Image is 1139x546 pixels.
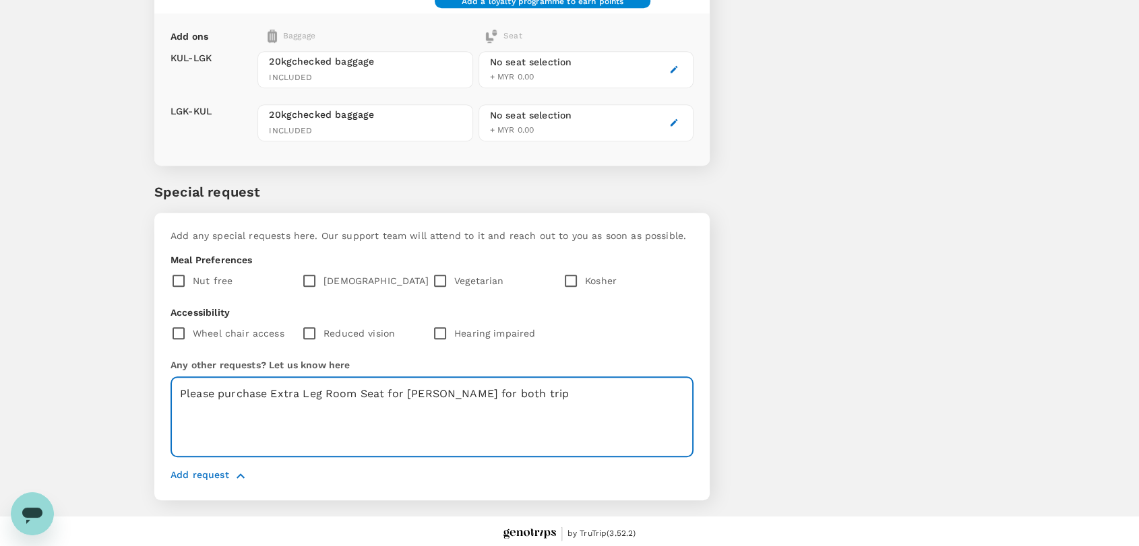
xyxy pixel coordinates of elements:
[490,72,534,81] span: + MYR 0.00
[269,71,461,85] span: INCLUDED
[324,327,395,340] p: Reduced vision
[171,51,212,65] p: KUL - LGK
[490,125,534,135] span: + MYR 0.00
[171,306,694,319] p: Accessibility
[490,108,572,123] div: No seat selection
[171,253,694,267] p: Meal Preferences
[585,274,617,287] p: Kosher
[269,55,461,68] span: 20kg checked baggage
[171,358,694,372] p: Any other requests? Let us know here
[171,377,694,457] textarea: Please purchase Extra Leg Room Seat for [PERSON_NAME] for both trip
[171,104,212,118] p: LGK - KUL
[154,182,710,202] p: Special request
[11,492,54,535] iframe: Button to launch messaging window
[503,528,556,539] img: Genotrips - EPOMS
[268,30,277,43] img: baggage-icon
[193,274,233,287] p: Nut free
[454,274,504,287] p: Vegetarian
[171,468,229,484] p: Add request
[269,125,461,138] span: INCLUDED
[490,55,572,69] div: No seat selection
[268,30,425,43] div: Baggage
[171,30,208,43] p: Add ons
[567,527,636,541] span: by TruTrip ( 3.52.2 )
[269,108,461,121] span: 20kg checked baggage
[171,229,694,242] p: Add any special requests here. Our support team will attend to it and reach out to you as soon as...
[485,30,498,43] img: baggage-icon
[454,327,535,340] p: Hearing impaired
[193,327,284,340] p: Wheel chair access
[485,30,522,43] div: Seat
[324,274,429,287] p: [DEMOGRAPHIC_DATA]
